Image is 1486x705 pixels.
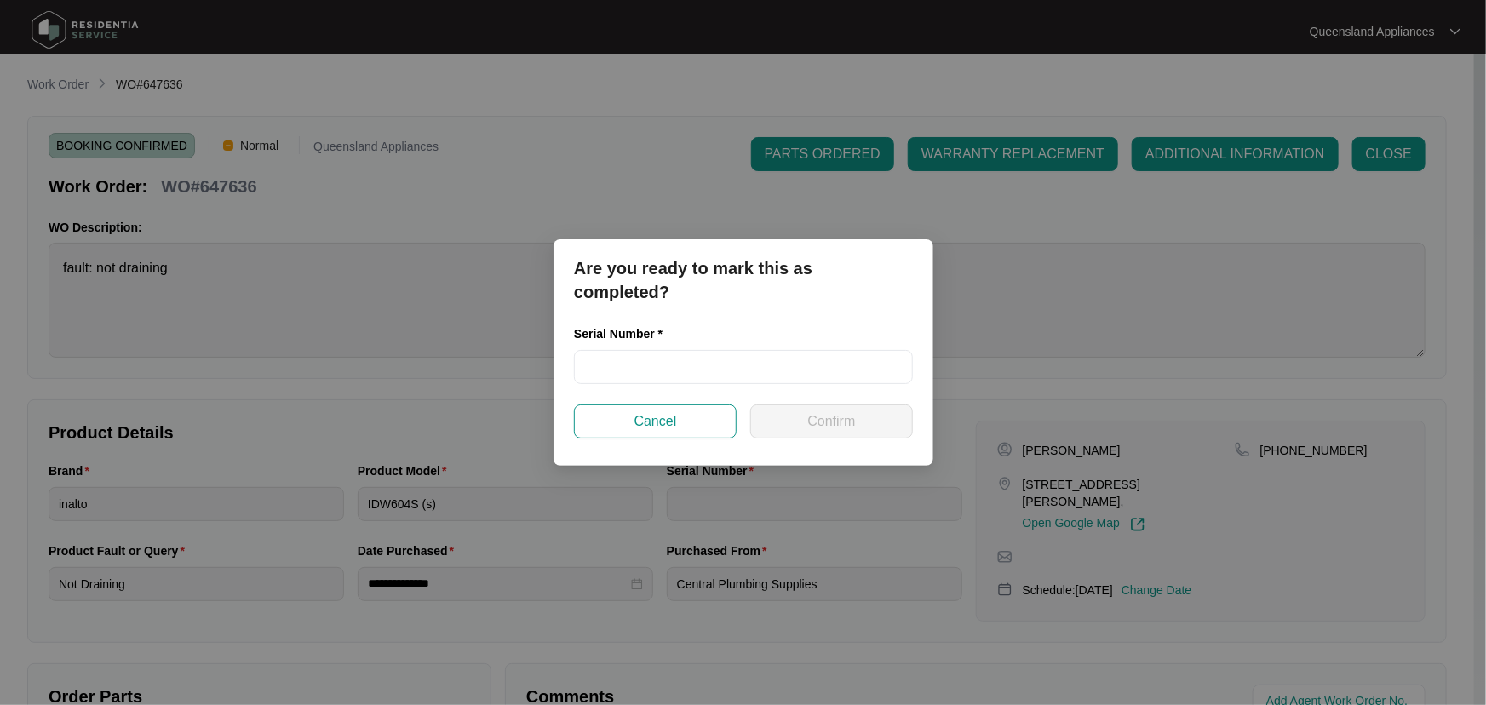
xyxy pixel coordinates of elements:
label: Serial Number * [574,325,675,342]
button: Confirm [750,404,913,438]
span: Cancel [634,411,676,432]
p: completed? [574,280,913,304]
button: Cancel [574,404,737,438]
p: Are you ready to mark this as [574,256,913,280]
